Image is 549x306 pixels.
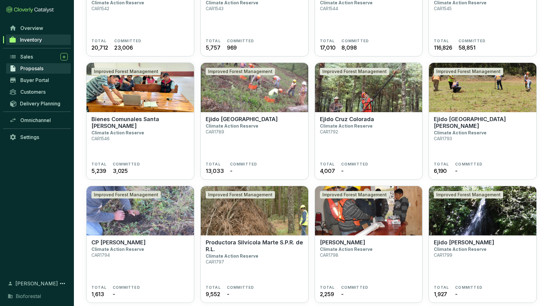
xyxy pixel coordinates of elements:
[20,89,46,95] span: Customers
[341,285,369,290] span: COMMITTED
[20,134,39,140] span: Settings
[341,290,344,298] span: -
[91,68,161,75] div: Improved Forest Management
[91,39,107,43] span: TOTAL
[320,167,335,175] span: 4,007
[227,39,254,43] span: COMMITTED
[20,77,49,83] span: Buyer Portal
[434,247,486,252] p: Climate Action Reserve
[6,35,71,45] a: Inventory
[434,285,449,290] span: TOTAL
[206,129,224,134] p: CAR1789
[91,43,108,52] span: 20,712
[91,191,161,198] div: Improved Forest Management
[87,186,194,235] img: CP Alejandro Herrera
[206,123,258,129] p: Climate Action Reserve
[20,117,51,123] span: Omnichannel
[6,63,71,74] a: Proposals
[206,43,220,52] span: 5,757
[320,43,336,52] span: 17,010
[434,239,494,246] p: Ejido [PERSON_NAME]
[320,162,335,167] span: TOTAL
[429,63,536,112] img: Ejido San Luis del Valle
[320,290,334,298] span: 2,259
[455,290,458,298] span: -
[320,191,389,198] div: Improved Forest Management
[91,116,189,129] p: Bienes Comunales Santa [PERSON_NAME]
[20,25,43,31] span: Overview
[320,285,335,290] span: TOTAL
[341,167,344,175] span: -
[6,115,71,125] a: Omnichannel
[434,162,449,167] span: TOTAL
[320,129,338,134] p: CAR1792
[6,132,71,142] a: Settings
[434,136,452,141] p: CAR1793
[86,63,194,180] a: Bienes Comunales Santa Isabel ChalmaImproved Forest ManagementBienes Comunales Santa [PERSON_NAME...
[429,186,537,303] a: Ejido Jonuco PedernalesImproved Forest ManagementEjido [PERSON_NAME]Climate Action ReserveCAR1799...
[315,186,422,235] img: Ejido Ocojala
[91,130,144,135] p: Climate Action Reserve
[206,285,221,290] span: TOTAL
[434,68,503,75] div: Improved Forest Management
[91,252,110,258] p: CAR1794
[341,39,369,43] span: COMMITTED
[206,259,224,264] p: CAR1797
[206,39,221,43] span: TOTAL
[206,162,221,167] span: TOTAL
[91,167,106,175] span: 5,239
[20,65,43,71] span: Proposals
[434,39,449,43] span: TOTAL
[230,167,232,175] span: -
[315,63,422,112] img: Ejido Cruz Colorada
[6,75,71,85] a: Buyer Portal
[315,63,423,180] a: Ejido Cruz ColoradaImproved Forest ManagementEjido Cruz ColoradaClimate Action ReserveCAR1792TOTA...
[206,167,224,175] span: 13,033
[320,247,373,252] p: Climate Action Reserve
[91,239,146,246] p: CP [PERSON_NAME]
[20,54,33,60] span: Sales
[429,63,537,180] a: Ejido San Luis del ValleImproved Forest ManagementEjido [GEOGRAPHIC_DATA][PERSON_NAME]Climate Act...
[434,116,531,129] p: Ejido [GEOGRAPHIC_DATA][PERSON_NAME]
[6,23,71,33] a: Overview
[91,6,109,11] p: CAR1542
[91,290,104,298] span: 1,613
[206,68,275,75] div: Improved Forest Management
[91,247,144,252] p: Climate Action Reserve
[91,162,107,167] span: TOTAL
[114,43,133,52] span: 23,006
[320,116,374,123] p: Ejido Cruz Colorada
[91,285,107,290] span: TOTAL
[341,162,369,167] span: COMMITTED
[455,167,458,175] span: -
[455,285,482,290] span: COMMITTED
[87,63,194,112] img: Bienes Comunales Santa Isabel Chalma
[320,39,335,43] span: TOTAL
[458,43,475,52] span: 58,851
[458,39,486,43] span: COMMITTED
[91,136,110,141] p: CAR1546
[320,123,373,129] p: Climate Action Reserve
[206,239,303,253] p: Productora Silvícola Marte S.P.R. de R.L.
[200,63,309,180] a: Ejido Llano GrandeImproved Forest ManagementEjido [GEOGRAPHIC_DATA]Climate Action ReserveCAR1789T...
[227,285,254,290] span: COMMITTED
[434,252,452,258] p: CAR1799
[201,186,308,235] img: Productora Silvícola Marte S.P.R. de R.L.
[6,87,71,97] a: Customers
[434,43,452,52] span: 116,826
[320,252,338,258] p: CAR1798
[227,290,229,298] span: -
[20,37,42,43] span: Inventory
[15,280,58,287] span: [PERSON_NAME]
[113,162,140,167] span: COMMITTED
[206,191,275,198] div: Improved Forest Management
[113,290,115,298] span: -
[434,191,503,198] div: Improved Forest Management
[230,162,257,167] span: COMMITTED
[341,43,357,52] span: 8,098
[434,130,486,135] p: Climate Action Reserve
[315,186,423,303] a: Ejido OcojalaImproved Forest Management[PERSON_NAME]Climate Action ReserveCAR1798TOTAL2,259COMMIT...
[227,43,237,52] span: 969
[201,63,308,112] img: Ejido Llano Grande
[6,98,71,108] a: Delivery Planning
